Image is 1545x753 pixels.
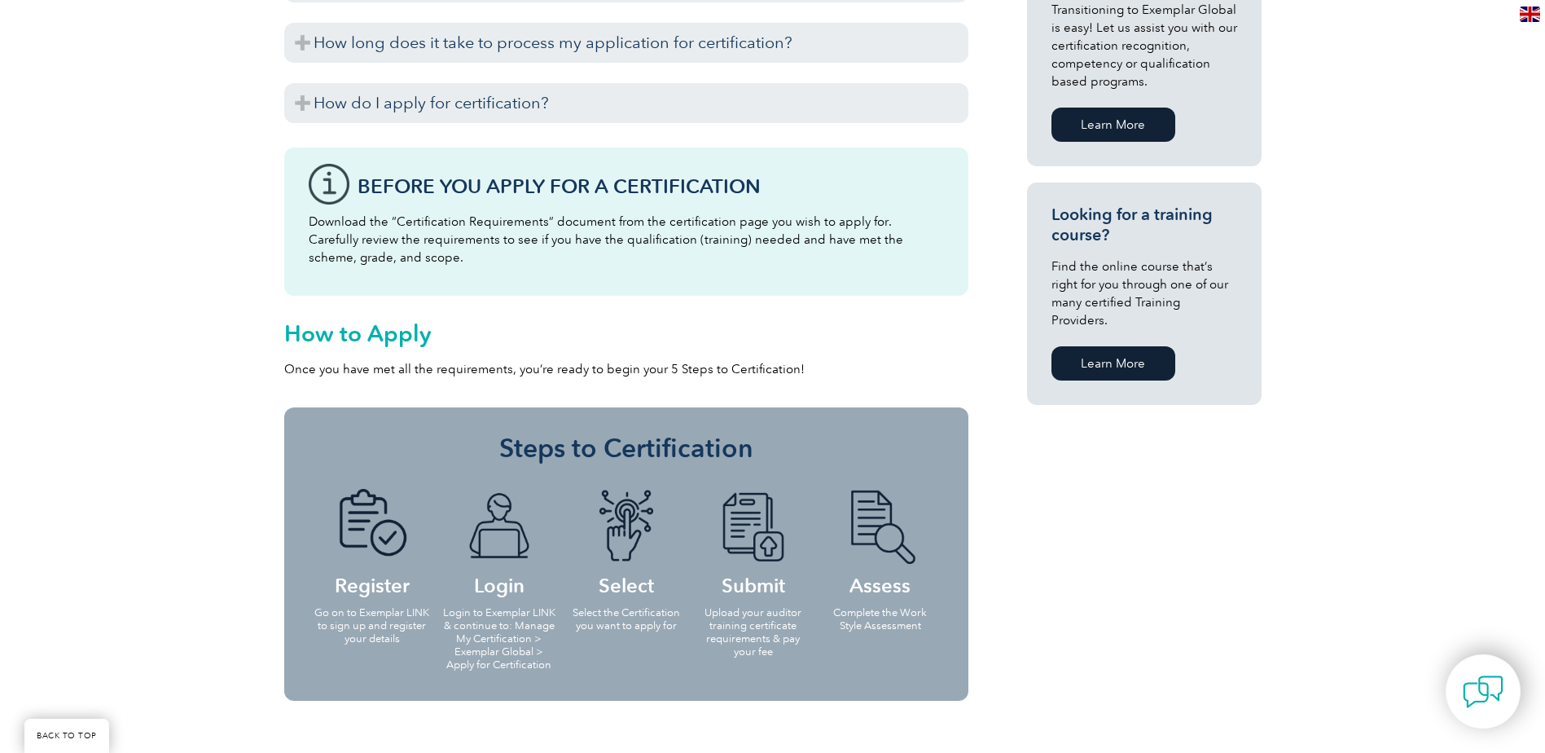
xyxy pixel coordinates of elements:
img: en [1520,7,1540,22]
p: Find the online course that’s right for you through one of our many certified Training Providers. [1051,258,1237,329]
img: icon-blue-doc-tick.png [327,489,417,564]
img: icon-blue-doc-search.png [836,489,925,564]
p: Go on to Exemplar LINK to sign up and register your details [314,606,431,645]
img: icon-blue-doc-arrow.png [709,489,798,564]
p: Login to Exemplar LINK & continue to: Manage My Certification > Exemplar Global > Apply for Certi... [441,606,558,672]
h4: Assess [822,489,939,594]
p: Transitioning to Exemplar Global is easy! Let us assist you with our certification recognition, c... [1051,1,1237,90]
h3: Looking for a training course? [1051,205,1237,245]
img: contact-chat.png [1463,672,1503,712]
h2: How to Apply [284,320,968,346]
h4: Login [441,489,558,594]
p: Complete the Work Style Assessment [822,606,939,632]
p: Upload your auditor training certificate requirements & pay your fee [695,606,812,658]
img: icon-blue-finger-button.png [582,489,671,564]
h4: Select [568,489,685,594]
p: Select the Certification you want to apply for [568,606,685,632]
h3: How do I apply for certification? [284,83,968,123]
a: BACK TO TOP [24,719,109,753]
h3: Steps to Certification [309,432,944,465]
h3: Before You Apply For a Certification [358,176,944,196]
img: icon-blue-laptop-male.png [454,489,544,564]
h4: Register [314,489,431,594]
h3: How long does it take to process my application for certification? [284,23,968,63]
a: Learn More [1051,108,1175,142]
p: Once you have met all the requirements, you’re ready to begin your 5 Steps to Certification! [284,360,968,378]
p: Download the “Certification Requirements” document from the certification page you wish to apply ... [309,213,944,266]
a: Learn More [1051,346,1175,381]
h4: Submit [695,489,812,594]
